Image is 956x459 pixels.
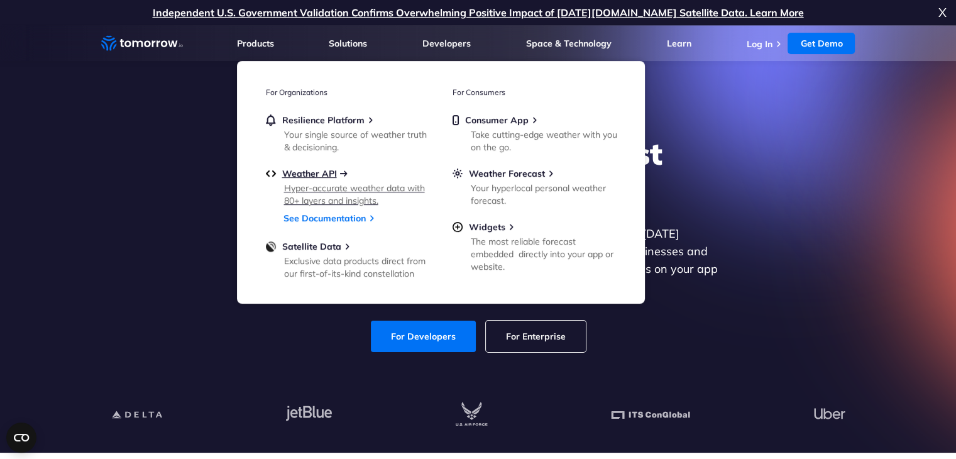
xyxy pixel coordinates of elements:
a: Get Demo [788,33,855,54]
a: Space & Technology [526,38,612,49]
img: sun.svg [453,168,463,179]
a: Products [237,38,274,49]
img: bell.svg [266,114,276,126]
div: Your hyperlocal personal weather forecast. [471,182,617,207]
div: Exclusive data products direct from our first-of-its-kind constellation [284,255,431,280]
span: Satellite Data [282,241,341,252]
a: For Developers [371,321,476,352]
img: api.svg [266,168,276,179]
a: Home link [101,34,183,53]
a: Resilience PlatformYour single source of weather truth & decisioning. [266,114,429,151]
div: The most reliable forecast embedded directly into your app or website. [471,235,617,273]
a: WidgetsThe most reliable forecast embedded directly into your app or website. [453,221,616,270]
img: satellite-data-menu.png [266,241,276,252]
a: Learn [667,38,691,49]
a: Weather APIHyper-accurate weather data with 80+ layers and insights. [266,168,429,204]
span: Weather API [282,168,337,179]
a: See Documentation [283,213,366,224]
img: mobile.svg [453,114,459,126]
h3: For Organizations [266,87,429,97]
h3: For Consumers [453,87,616,97]
button: Open CMP widget [6,423,36,453]
div: Take cutting-edge weather with you on the go. [471,128,617,153]
span: Consumer App [465,114,529,126]
img: plus-circle.svg [453,221,463,233]
span: Weather Forecast [469,168,545,179]
a: For Enterprise [486,321,586,352]
div: Your single source of weather truth & decisioning. [284,128,431,153]
a: Solutions [329,38,367,49]
span: Widgets [469,221,505,233]
a: Independent U.S. Government Validation Confirms Overwhelming Positive Impact of [DATE][DOMAIN_NAM... [153,6,804,19]
h1: Explore the World’s Best Weather API [236,135,721,210]
div: Hyper-accurate weather data with 80+ layers and insights. [284,182,431,207]
span: Resilience Platform [282,114,365,126]
a: Satellite DataExclusive data products direct from our first-of-its-kind constellation [266,241,429,277]
a: Log In [746,38,772,50]
a: Developers [422,38,471,49]
a: Weather ForecastYour hyperlocal personal weather forecast. [453,168,616,204]
p: Get reliable and precise weather data through our free API. Count on [DATE][DOMAIN_NAME] for quic... [236,225,721,296]
a: Consumer AppTake cutting-edge weather with you on the go. [453,114,616,151]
